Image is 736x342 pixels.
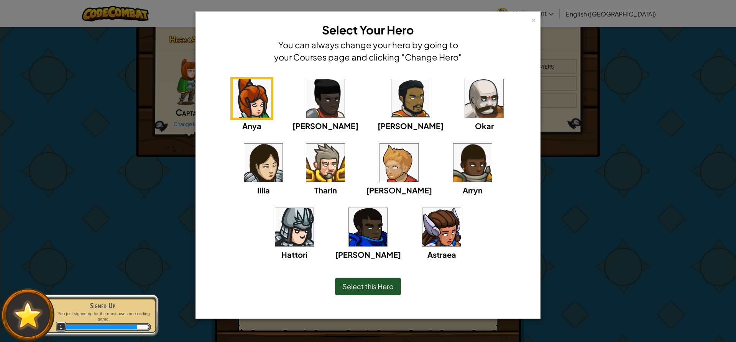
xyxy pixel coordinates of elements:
img: portrait.png [306,79,345,118]
img: default.png [10,298,45,332]
img: portrait.png [422,208,461,246]
img: portrait.png [275,208,314,246]
div: × [531,15,536,23]
span: 1 [56,322,66,332]
div: Signed Up [54,300,151,311]
img: portrait.png [453,144,492,182]
img: portrait.png [306,144,345,182]
span: [PERSON_NAME] [292,121,358,131]
img: portrait.png [349,208,387,246]
img: portrait.png [244,144,283,182]
img: portrait.png [465,79,503,118]
span: Select this Hero [342,282,394,291]
span: Anya [242,121,261,131]
span: Hattori [281,250,307,259]
span: [PERSON_NAME] [335,250,401,259]
span: [PERSON_NAME] [378,121,444,131]
span: [PERSON_NAME] [366,185,432,195]
h4: You can always change your hero by going to your Courses page and clicking "Change Hero" [272,39,464,63]
span: Illia [257,185,270,195]
img: portrait.png [391,79,430,118]
h3: Select Your Hero [272,21,464,39]
span: Arryn [463,185,483,195]
img: portrait.png [233,79,271,118]
img: portrait.png [380,144,418,182]
p: You just signed up for the most awesome coding game. [54,311,151,322]
span: Okar [475,121,494,131]
span: Tharin [314,185,337,195]
span: Astraea [427,250,456,259]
